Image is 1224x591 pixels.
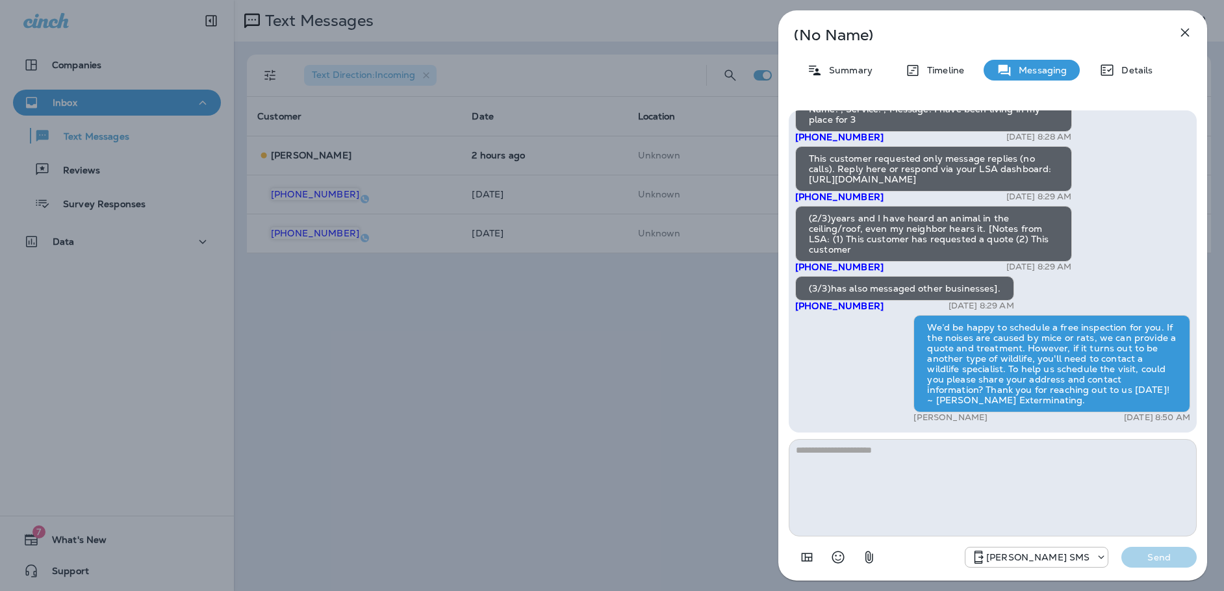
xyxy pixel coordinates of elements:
[822,65,873,75] p: Summary
[1012,65,1067,75] p: Messaging
[1115,65,1153,75] p: Details
[795,131,884,143] span: [PHONE_NUMBER]
[965,549,1108,565] div: +1 (757) 760-3335
[921,65,964,75] p: Timeline
[913,315,1190,412] div: We’d be happy to schedule a free inspection for you. If the noises are caused by mice or rats, we...
[795,300,884,312] span: [PHONE_NUMBER]
[795,276,1014,301] div: (3/3)has also messaged other businesses].
[949,301,1014,311] p: [DATE] 8:29 AM
[794,544,820,570] button: Add in a premade template
[1006,192,1072,202] p: [DATE] 8:29 AM
[825,544,851,570] button: Select an emoji
[795,191,884,203] span: [PHONE_NUMBER]
[986,552,1090,562] p: [PERSON_NAME] SMS
[1006,132,1072,142] p: [DATE] 8:28 AM
[795,261,884,273] span: [PHONE_NUMBER]
[1006,262,1072,272] p: [DATE] 8:29 AM
[795,206,1072,262] div: (2/3)years and I have heard an animal in the ceiling/roof, even my neighbor hears it. [Notes from...
[913,412,988,423] p: [PERSON_NAME]
[795,146,1072,192] div: This customer requested only message replies (no calls). Reply here or respond via your LSA dashb...
[794,30,1149,40] p: (No Name)
[1124,412,1190,423] p: [DATE] 8:50 AM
